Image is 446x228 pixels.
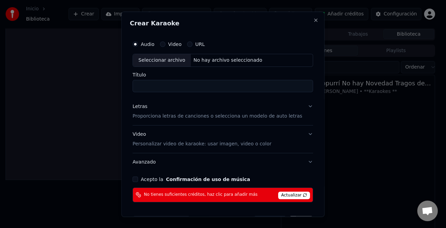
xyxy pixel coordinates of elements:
button: VideoPersonalizar video de karaoke: usar imagen, video o color [133,125,313,153]
label: Acepto la [141,177,250,181]
div: Letras [133,103,147,110]
button: Avanzado [133,153,313,171]
span: No tienes suficientes créditos, haz clic para añadir más [144,192,258,197]
div: No hay archivo seleccionado [191,57,265,63]
h2: Crear Karaoke [130,20,316,26]
button: LetrasProporciona letras de canciones o selecciona un modelo de auto letras [133,97,313,125]
p: Proporciona letras de canciones o selecciona un modelo de auto letras [133,112,302,119]
div: Seleccionar archivo [133,54,191,66]
p: Personalizar video de karaoke: usar imagen, video o color [133,140,271,147]
span: Actualizar [278,191,310,199]
div: Video [133,131,271,147]
label: Video [168,41,182,46]
button: Cancelar [254,216,287,228]
label: Audio [141,41,154,46]
label: Título [133,72,313,77]
button: Acepto la [166,177,250,181]
label: URL [195,41,205,46]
